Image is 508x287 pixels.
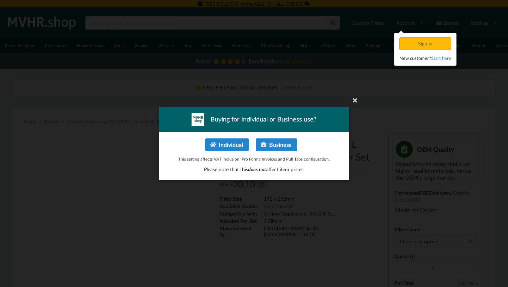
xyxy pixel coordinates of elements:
[399,40,453,46] a: Sign in
[211,115,316,124] span: Buying for Individual or Business use?
[192,113,204,126] img: mvhr-inverted.png
[256,138,297,151] button: Business
[166,156,342,162] p: This setting affects VAT inclusion, Pro Forma Invoices and Pull Tabs configuration.
[248,166,266,172] span: does not
[166,166,342,173] p: Please note that this affect item prices.
[205,138,249,151] button: Individual
[431,55,451,61] a: Start here
[399,37,451,50] div: Sign in
[399,55,451,62] div: New customer?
